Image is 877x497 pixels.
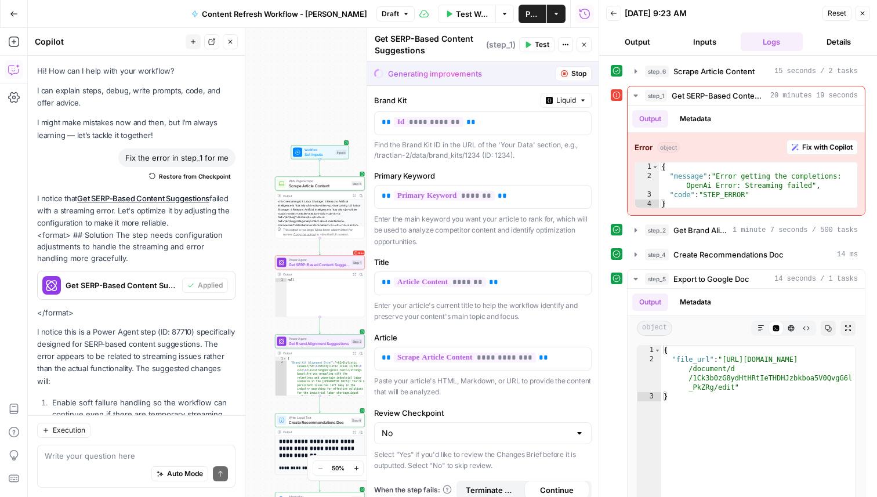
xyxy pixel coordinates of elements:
span: Get SERP-Based Content Suggestions [289,262,350,267]
span: Export to Google Doc [673,273,749,285]
span: Error [358,249,364,256]
button: Logs [741,32,803,51]
span: Copy the output [293,233,316,236]
span: Continue [540,484,574,496]
span: Create Recommendations Doc [673,249,784,260]
div: <h1>Overcoming US Labor Shortage: 4 Reasons Artificial Intelligence is Your Ally</h1><div><title>... [276,199,365,262]
span: Reset [828,8,846,19]
button: Fix with Copilot [787,140,858,155]
div: 2 [635,172,659,190]
g: Edge from start to step_6 [319,159,321,176]
span: Write Liquid Text [289,415,349,420]
span: Toggle code folding, rows 1 through 4 [652,162,658,172]
div: WorkflowSet InputsInputs [275,146,365,159]
div: 3 [637,392,661,401]
button: Stop [556,66,592,81]
span: step_2 [645,224,669,236]
li: Enable soft failure handling so the workflow can continue even if there are temporary streaming i... [49,397,235,431]
button: Details [807,32,870,51]
button: 1 minute 7 seconds / 500 tasks [628,221,865,240]
div: 20 minutes 19 seconds [628,106,865,215]
span: Create Recommendations Doc [289,419,349,425]
div: 4 [635,199,659,209]
button: Draft [376,6,415,21]
div: Output [283,430,349,434]
span: 15 seconds / 2 tasks [774,66,858,77]
span: When the step fails: [374,485,452,495]
span: Execution [53,425,85,436]
span: step_5 [645,273,669,285]
span: Get SERP-Based Content Suggestions (step_1) [66,280,177,291]
div: This output is too large & has been abbreviated for review. to view the full content. [283,227,363,237]
span: Power Agent [289,257,350,262]
button: Test [519,37,555,52]
g: Edge from step_6 to step_1 [319,238,321,255]
span: object [657,142,680,153]
div: Web Page ScrapeScrape Article ContentStep 6Output<h1>Overcoming US Labor Shortage: 4 Reasons Arti... [275,177,365,238]
span: Applied [198,280,223,291]
span: Toggle code folding, rows 1 through 3 [654,346,661,355]
span: Liquid [556,95,576,106]
strong: Error [635,142,653,153]
div: Step 1 [352,260,363,265]
button: Execution [37,423,90,438]
button: Liquid [541,93,592,108]
div: 2 [637,355,661,392]
span: Power Agent [289,336,349,341]
button: 14 seconds / 1 tasks [628,270,865,288]
button: Restore from Checkpoint [144,169,235,183]
g: Edge from step_1 to step_2 [319,317,321,334]
textarea: Get SERP-Based Content Suggestions [375,33,483,56]
span: step_1 [645,90,667,101]
button: Output [606,32,669,51]
p: I notice that failed with a streaming error. Let's optimize it by adjusting the configuration to ... [37,193,235,229]
div: ErrorPower AgentGet SERP-Based Content SuggestionsStep 1Outputnull [275,256,365,317]
span: Scrape Article Content [673,66,755,77]
span: Scrape Article Content [289,183,349,188]
div: Output [283,351,349,355]
div: Power AgentGet Brand Alignment SuggestionsStep 2Output{ "Brand Kit Alignment Brief":"<h2>Stylisti... [275,335,365,396]
div: Step 4 [351,418,363,423]
div: Output [283,272,349,277]
span: Workflow [305,147,334,152]
span: 20 minutes 19 seconds [770,90,858,101]
label: Review Checkpoint [374,407,592,419]
div: Step 2 [351,339,363,344]
div: Fix the error in step_1 for me [118,148,235,167]
p: Enter the main keyword you want your article to rank for, which will be used to analyze competito... [374,213,592,248]
div: 3 [635,190,659,199]
button: Test Workflow [438,5,495,23]
span: Get SERP-Based Content Suggestions [672,90,766,101]
button: Auto Mode [151,466,208,481]
div: 1 [276,357,287,361]
span: Toggle code folding, rows 1 through 3 [283,357,287,361]
span: Set Inputs [305,151,334,157]
span: 1 minute 7 seconds / 500 tasks [733,225,858,235]
span: Restore from Checkpoint [159,172,231,181]
button: Metadata [673,293,718,311]
span: Content Refresh Workflow - [PERSON_NAME] [202,8,367,20]
button: Output [632,293,668,311]
span: ( step_1 ) [486,39,516,50]
div: Generating improvements [388,68,482,79]
div: Step 6 [351,181,363,186]
button: Applied [182,278,228,293]
button: 15 seconds / 2 tasks [628,62,865,81]
label: Primary Keyword [374,170,592,182]
button: Content Refresh Workflow - [PERSON_NAME] [184,5,374,23]
span: step_6 [645,66,669,77]
button: Metadata [673,110,718,128]
span: object [637,321,672,336]
span: Stop [571,68,586,79]
label: Brand Kit [374,95,536,106]
p: I notice this is a Power Agent step (ID: 87710) specifically designed for SERP-based content sugg... [37,326,235,387]
div: Inputs [336,150,347,155]
label: Title [374,256,592,268]
div: 1 [635,162,659,172]
label: Article [374,332,592,343]
span: Test Workflow [456,8,488,20]
input: No [382,427,570,439]
button: 14 ms [628,245,865,264]
a: Get SERP-Based Content Suggestions [77,194,209,203]
p: Hi! How can I help with your workflow? [37,65,235,77]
